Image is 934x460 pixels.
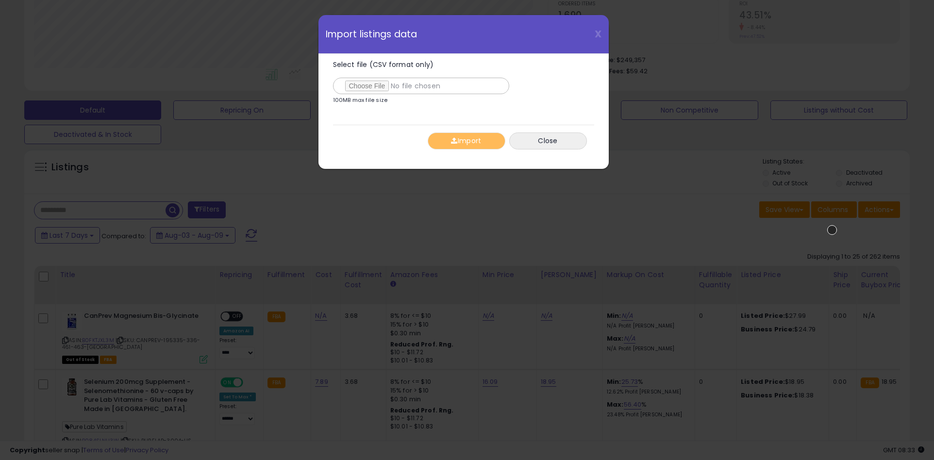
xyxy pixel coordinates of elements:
p: 100MB max file size [333,98,388,103]
span: X [595,27,601,41]
button: Close [509,132,587,149]
button: Import [428,132,505,149]
span: Import listings data [326,30,417,39]
span: Select file (CSV format only) [333,60,434,69]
